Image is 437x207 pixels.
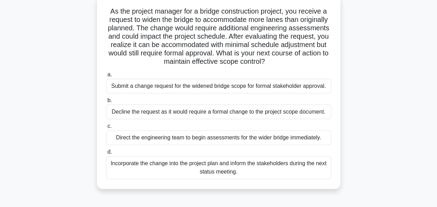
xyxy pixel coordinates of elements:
[107,97,112,103] span: b.
[106,130,331,145] div: Direct the engineering team to begin assessments for the wider bridge immediately.
[107,71,112,77] span: a.
[107,123,112,129] span: c.
[105,7,332,66] h5: As the project manager for a bridge construction project, you receive a request to widen the brid...
[106,79,331,93] div: Submit a change request for the widened bridge scope for formal stakeholder approval.
[106,105,331,119] div: Decline the request as it would require a formal change to the project scope document.
[106,156,331,179] div: Incorporate the change into the project plan and inform the stakeholders during the next status m...
[107,149,112,155] span: d.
